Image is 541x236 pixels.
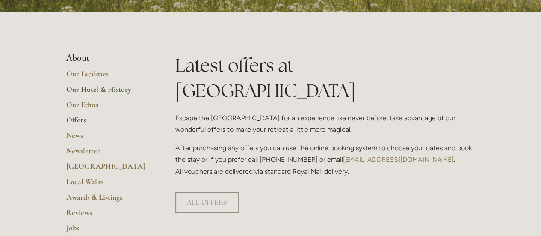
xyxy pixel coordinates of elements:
[66,192,148,208] a: Awards & Listings
[175,192,239,213] a: ALL OFFERS
[175,142,475,177] p: After purchasing any offers you can use the online booking system to choose your dates and book t...
[66,115,148,131] a: Offers
[66,208,148,223] a: Reviews
[175,53,475,103] h1: Latest offers at [GEOGRAPHIC_DATA]
[66,161,148,177] a: [GEOGRAPHIC_DATA]
[66,53,148,64] li: About
[66,69,148,84] a: Our Facilities
[66,146,148,161] a: Newsletter
[66,177,148,192] a: Local Walks
[175,112,475,135] p: Escape the [GEOGRAPHIC_DATA] for an experience like never before, take advantage of our wonderful...
[343,155,454,164] a: [EMAIL_ADDRESS][DOMAIN_NAME]
[66,131,148,146] a: News
[66,84,148,100] a: Our Hotel & History
[66,100,148,115] a: Our Ethos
